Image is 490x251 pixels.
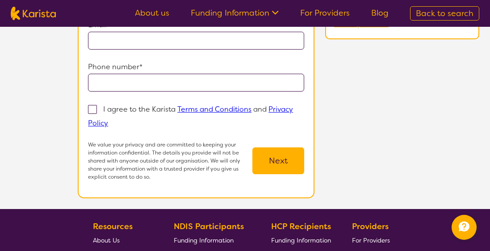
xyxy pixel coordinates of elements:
p: I agree to the Karista and [88,105,293,128]
b: NDIS Participants [174,221,244,232]
span: Back to search [416,8,473,19]
a: Funding Information [174,233,251,247]
p: Phone number* [88,60,304,74]
button: Channel Menu [452,215,477,240]
button: Next [252,147,304,174]
b: HCP Recipients [271,221,331,232]
a: Funding Information [191,8,279,18]
a: Back to search [410,6,479,21]
a: About Us [93,233,153,247]
a: Modify search [334,18,389,29]
a: For Providers [352,233,394,247]
a: Terms and Conditions [177,105,251,114]
a: About us [135,8,169,18]
span: Funding Information [271,236,331,244]
a: Blog [371,8,389,18]
img: Karista logo [11,7,56,20]
a: For Providers [300,8,350,18]
b: Providers [352,221,389,232]
a: Funding Information [271,233,331,247]
span: Funding Information [174,236,234,244]
span: For Providers [352,236,390,244]
span: About Us [93,236,120,244]
b: Resources [93,221,133,232]
p: We value your privacy and are committed to keeping your information confidential. The details you... [88,141,252,181]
